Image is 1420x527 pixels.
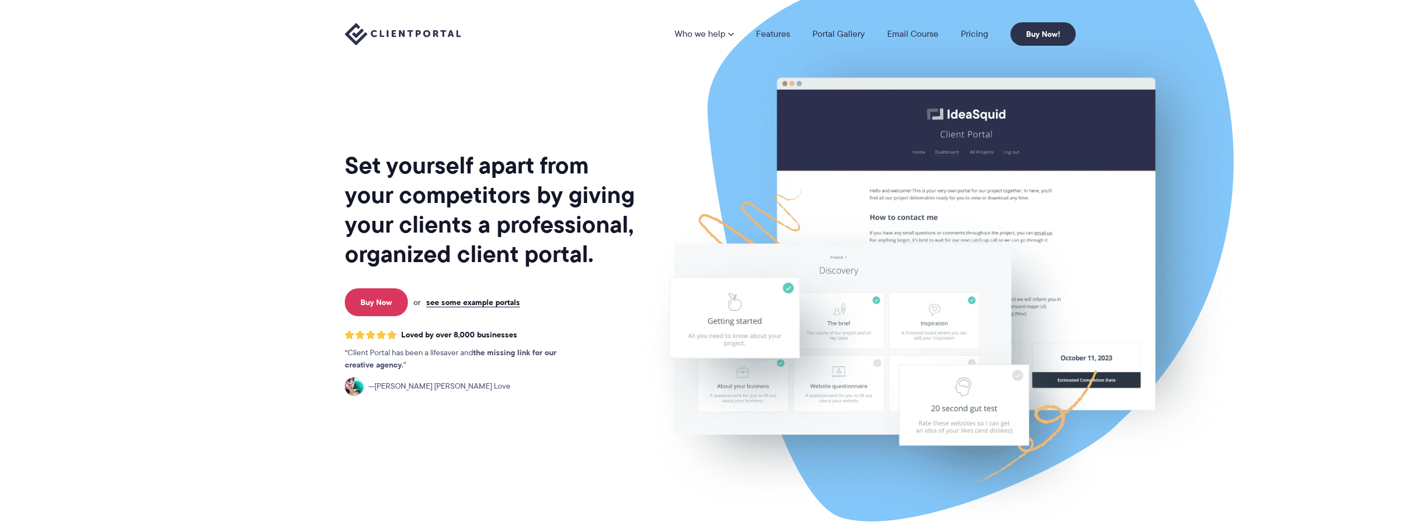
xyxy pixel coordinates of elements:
[413,297,421,307] span: or
[675,30,734,38] a: Who we help
[812,30,865,38] a: Portal Gallery
[961,30,988,38] a: Pricing
[368,380,511,393] span: [PERSON_NAME] [PERSON_NAME] Love
[345,288,408,316] a: Buy Now
[345,346,556,371] strong: the missing link for our creative agency
[345,347,579,371] p: Client Portal has been a lifesaver and .
[345,151,637,269] h1: Set yourself apart from your competitors by giving your clients a professional, organized client ...
[887,30,938,38] a: Email Course
[426,297,520,307] a: see some example portals
[401,330,517,340] span: Loved by over 8,000 businesses
[756,30,790,38] a: Features
[1010,22,1076,46] a: Buy Now!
